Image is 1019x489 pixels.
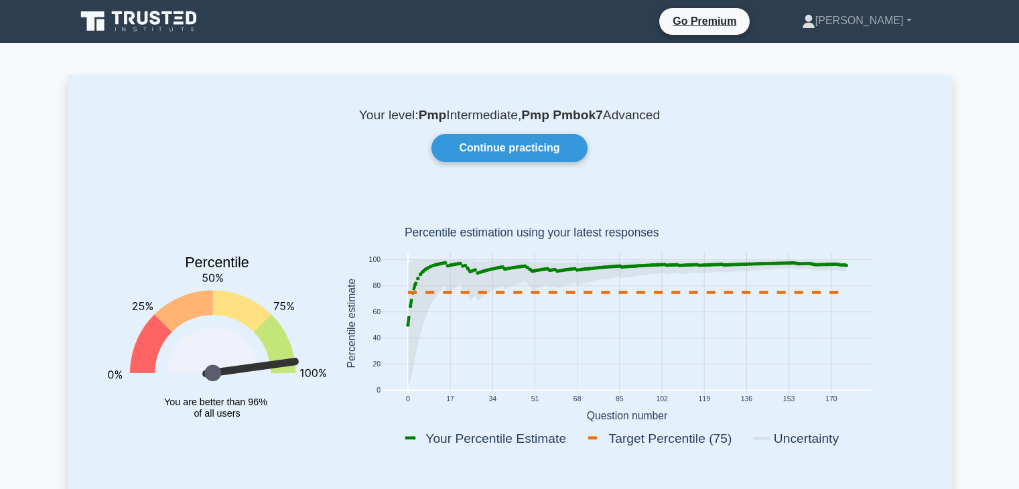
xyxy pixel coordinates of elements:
text: 0 [377,387,381,395]
text: Percentile [185,255,249,271]
p: Your level: Intermediate, Advanced [100,107,920,123]
b: Pmp Pmbok7 [521,108,603,122]
text: Question number [586,410,667,421]
text: 40 [372,335,381,342]
b: Pmp [419,108,447,122]
text: Percentile estimation using your latest responses [404,226,659,240]
a: Continue practicing [431,134,587,162]
text: 100 [368,257,381,264]
text: 153 [783,396,795,403]
tspan: of all users [194,408,240,419]
text: 17 [446,396,454,403]
text: 34 [488,396,496,403]
text: 85 [616,396,624,403]
text: 170 [825,396,837,403]
text: 119 [698,396,710,403]
tspan: You are better than 96% [164,397,267,407]
text: 0 [405,396,409,403]
text: Percentile estimate [345,279,356,368]
text: 136 [740,396,752,403]
text: 51 [531,396,539,403]
a: [PERSON_NAME] [770,7,944,34]
text: 80 [372,283,381,290]
text: 102 [656,396,668,403]
text: 60 [372,309,381,316]
text: 20 [372,361,381,368]
text: 68 [573,396,581,403]
a: Go Premium [665,13,744,29]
